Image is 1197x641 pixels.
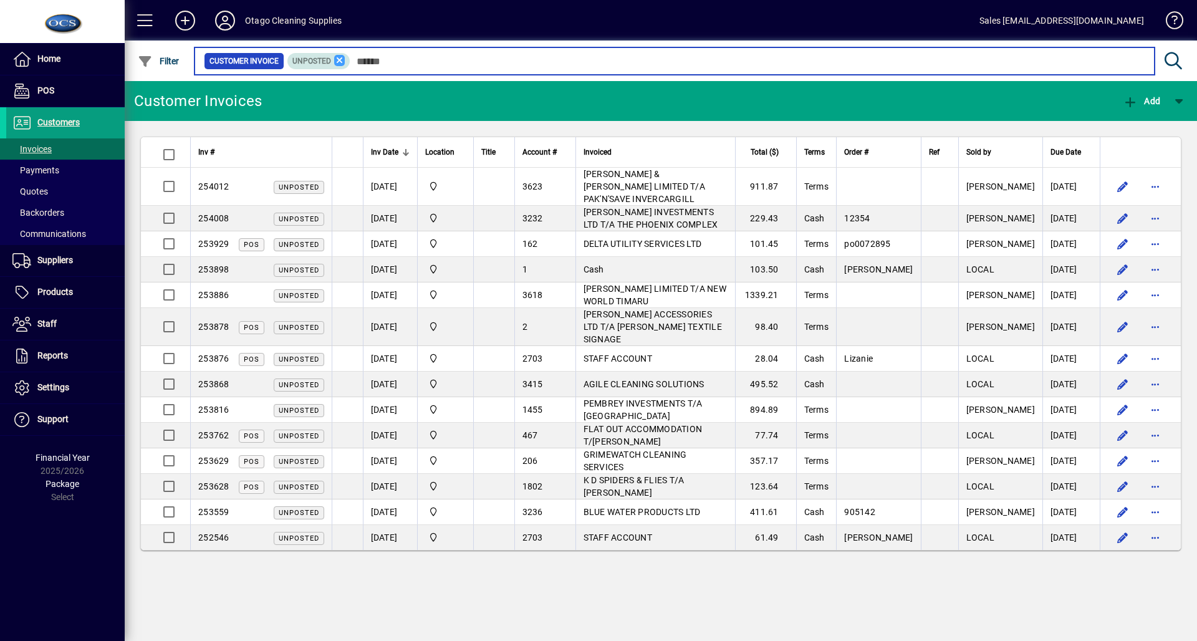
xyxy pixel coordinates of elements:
[1113,208,1133,228] button: Edit
[1145,317,1165,337] button: More options
[522,354,543,364] span: 2703
[12,208,64,218] span: Backorders
[37,319,57,329] span: Staff
[584,264,604,274] span: Cash
[6,138,125,160] a: Invoices
[6,372,125,403] a: Settings
[584,207,718,229] span: [PERSON_NAME] INVESTMENTS LTD T/A THE PHOENIX COMPLEX
[735,499,796,525] td: 411.61
[198,533,229,542] span: 252546
[363,423,417,448] td: [DATE]
[966,507,1035,517] span: [PERSON_NAME]
[584,424,703,446] span: FLAT OUT ACCOMMODATION T/[PERSON_NAME]
[6,277,125,308] a: Products
[966,354,994,364] span: LOCAL
[584,169,705,204] span: [PERSON_NAME] & [PERSON_NAME] LIMITED T/A PAK'N'SAVE INVERCARGILL
[279,432,319,440] span: Unposted
[1113,451,1133,471] button: Edit
[138,56,180,66] span: Filter
[6,202,125,223] a: Backorders
[522,264,527,274] span: 1
[1145,425,1165,445] button: More options
[584,145,612,159] span: Invoiced
[198,181,229,191] span: 254012
[244,432,259,440] span: POS
[198,481,229,491] span: 253628
[844,239,890,249] span: po0072895
[198,239,229,249] span: 253929
[735,308,796,346] td: 98.40
[804,145,825,159] span: Terms
[1042,525,1100,550] td: [DATE]
[966,533,994,542] span: LOCAL
[1113,528,1133,547] button: Edit
[6,223,125,244] a: Communications
[37,414,69,424] span: Support
[522,405,543,415] span: 1455
[425,403,466,417] span: Head Office
[279,407,319,415] span: Unposted
[481,145,507,159] div: Title
[198,507,229,517] span: 253559
[584,450,687,472] span: GRIMEWATCH CLEANING SERVICES
[804,405,829,415] span: Terms
[198,322,229,332] span: 253878
[1042,474,1100,499] td: [DATE]
[6,309,125,340] a: Staff
[363,257,417,282] td: [DATE]
[1042,168,1100,206] td: [DATE]
[584,309,722,344] span: [PERSON_NAME] ACCESSORIES LTD T/A [PERSON_NAME] TEXTILE SIGNAGE
[1145,374,1165,394] button: More options
[198,379,229,389] span: 253868
[804,481,829,491] span: Terms
[522,456,538,466] span: 206
[966,239,1035,249] span: [PERSON_NAME]
[522,290,543,300] span: 3618
[244,355,259,364] span: POS
[12,165,59,175] span: Payments
[6,44,125,75] a: Home
[425,288,466,302] span: Head Office
[12,144,52,154] span: Invoices
[804,456,829,466] span: Terms
[735,168,796,206] td: 911.87
[1042,282,1100,308] td: [DATE]
[363,525,417,550] td: [DATE]
[844,354,873,364] span: Lizanie
[929,145,940,159] span: Ref
[12,186,48,196] span: Quotes
[584,354,652,364] span: STAFF ACCOUNT
[735,257,796,282] td: 103.50
[1042,206,1100,231] td: [DATE]
[735,372,796,397] td: 495.52
[966,379,994,389] span: LOCAL
[425,145,454,159] span: Location
[1120,90,1163,112] button: Add
[1042,308,1100,346] td: [DATE]
[6,75,125,107] a: POS
[1113,349,1133,369] button: Edit
[966,145,1035,159] div: Sold by
[584,398,703,421] span: PEMBREY INVESTMENTS T/A [GEOGRAPHIC_DATA]
[37,382,69,392] span: Settings
[804,354,825,364] span: Cash
[844,145,868,159] span: Order #
[522,430,538,440] span: 467
[198,145,324,159] div: Inv #
[1145,528,1165,547] button: More options
[425,454,466,468] span: Head Office
[244,458,259,466] span: POS
[198,405,229,415] span: 253816
[844,507,875,517] span: 905142
[205,9,245,32] button: Profile
[735,448,796,474] td: 357.17
[279,355,319,364] span: Unposted
[425,480,466,493] span: Head Office
[522,379,543,389] span: 3415
[425,352,466,365] span: Head Office
[966,290,1035,300] span: [PERSON_NAME]
[12,229,86,239] span: Communications
[1050,145,1081,159] span: Due Date
[279,509,319,517] span: Unposted
[363,206,417,231] td: [DATE]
